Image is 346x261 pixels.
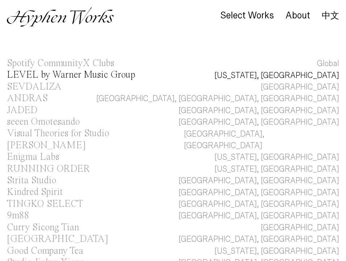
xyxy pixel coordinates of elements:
[261,81,339,93] div: [GEOGRAPHIC_DATA]
[96,93,339,104] div: [GEOGRAPHIC_DATA], [GEOGRAPHIC_DATA], [GEOGRAPHIC_DATA]
[285,12,310,20] a: About
[261,222,339,234] div: [GEOGRAPHIC_DATA]
[7,152,59,162] div: Enigma Labs
[7,223,79,232] div: Curry Sicong Tian
[7,7,114,27] img: Hyphen Works
[7,199,83,209] div: TINGKO SELECT
[179,210,339,222] div: [GEOGRAPHIC_DATA], [GEOGRAPHIC_DATA]
[7,176,56,185] div: Strita Studio
[179,198,339,210] div: [GEOGRAPHIC_DATA], [GEOGRAPHIC_DATA]
[179,187,339,198] div: [GEOGRAPHIC_DATA], [GEOGRAPHIC_DATA]
[179,116,339,128] div: [GEOGRAPHIC_DATA], [GEOGRAPHIC_DATA]
[317,58,339,69] div: Global
[7,59,114,68] div: Spotify CommunityX Clubs
[220,10,274,21] div: Select Works
[214,151,339,163] div: [US_STATE], [GEOGRAPHIC_DATA]
[214,163,339,175] div: [US_STATE], [GEOGRAPHIC_DATA]
[7,117,80,127] div: seeen Omotesando
[7,234,108,244] div: [GEOGRAPHIC_DATA]
[7,211,29,221] div: 9m88
[7,246,83,256] div: Good Company Tea
[214,245,339,257] div: [US_STATE], [GEOGRAPHIC_DATA]
[7,82,62,92] div: SEVDALIZA
[184,128,339,151] div: [GEOGRAPHIC_DATA], [GEOGRAPHIC_DATA]
[214,70,339,81] div: [US_STATE], [GEOGRAPHIC_DATA]
[7,164,90,174] div: RUNNING ORDER
[179,234,339,245] div: [GEOGRAPHIC_DATA], [GEOGRAPHIC_DATA]
[179,175,339,187] div: [GEOGRAPHIC_DATA], [GEOGRAPHIC_DATA]
[220,12,274,20] a: Select Works
[7,70,135,80] div: LEVEL by Warner Music Group
[179,105,339,116] div: [GEOGRAPHIC_DATA], [GEOGRAPHIC_DATA]
[7,187,63,197] div: Kindred Spirit
[7,94,48,103] div: ANDRAS
[7,129,109,150] div: Visual Theories for Studio [PERSON_NAME]
[285,10,310,21] div: About
[7,106,38,115] div: JADED
[322,12,339,20] a: 中文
